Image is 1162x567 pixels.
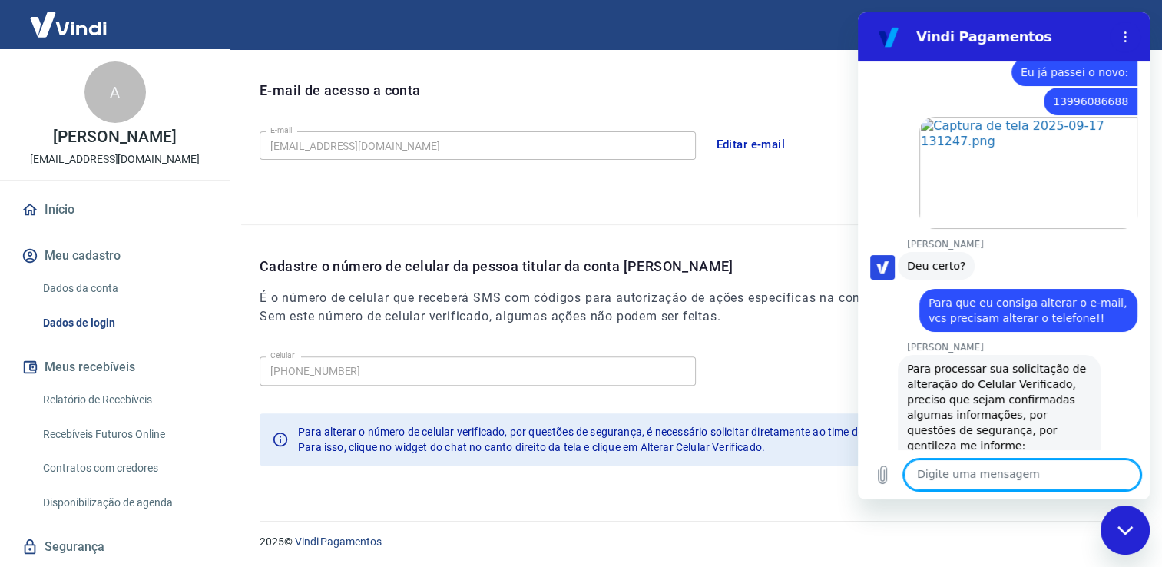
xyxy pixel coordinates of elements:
p: 2025 © [260,534,1125,550]
div: A [84,61,146,123]
a: Início [18,193,211,227]
a: Contratos com credores [37,453,211,484]
a: Segurança [18,530,211,564]
iframe: Botão para abrir a janela de mensagens, conversa em andamento [1101,506,1150,555]
label: E-mail [270,124,292,136]
a: Dados da conta [37,273,211,304]
img: Vindi [18,1,118,48]
button: Meu cadastro [18,239,211,273]
button: Sair [1088,11,1144,39]
a: Relatório de Recebíveis [37,384,211,416]
p: E-mail de acesso a conta [260,80,421,101]
a: Dados de login [37,307,211,339]
a: Recebíveis Futuros Online [37,419,211,450]
button: Editar e-mail [708,128,794,161]
iframe: Janela de mensagens [858,12,1150,499]
span: Para isso, clique no widget do chat no canto direito da tela e clique em Alterar Celular Verificado. [298,441,765,453]
button: Meus recebíveis [18,350,211,384]
a: Vindi Pagamentos [295,535,382,548]
p: Cadastre o número de celular da pessoa titular da conta [PERSON_NAME] [260,256,1144,277]
span: Para alterar o número de celular verificado, por questões de segurança, é necessário solicitar di... [298,426,931,438]
p: [PERSON_NAME] [53,129,176,145]
h6: É o número de celular que receberá SMS com códigos para autorização de ações específicas na conta... [260,289,1144,326]
button: Carregar arquivo [9,447,40,478]
a: Disponibilização de agenda [37,487,211,519]
p: [EMAIL_ADDRESS][DOMAIN_NAME] [30,151,200,167]
label: Celular [270,350,295,361]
